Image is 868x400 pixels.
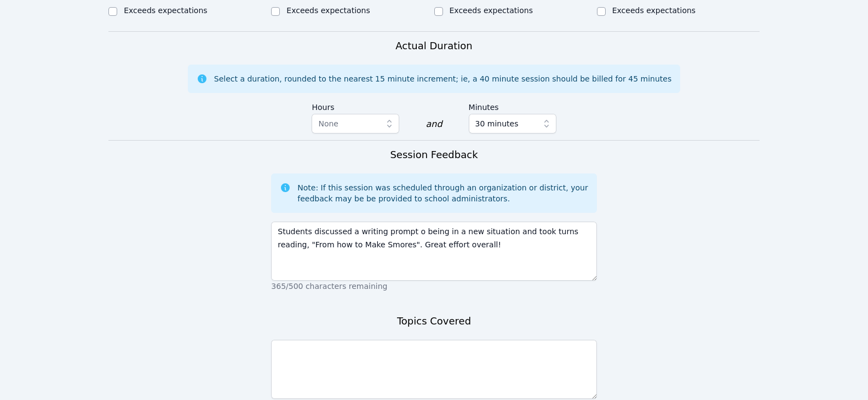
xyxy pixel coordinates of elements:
[312,97,399,114] label: Hours
[397,314,471,329] h3: Topics Covered
[297,182,588,204] div: Note: If this session was scheduled through an organization or district, your feedback may be be ...
[271,281,596,292] p: 365/500 characters remaining
[469,97,556,114] label: Minutes
[395,38,472,54] h3: Actual Duration
[612,6,695,15] label: Exceeds expectations
[214,73,671,84] div: Select a duration, rounded to the nearest 15 minute increment; ie, a 40 minute session should be ...
[124,6,207,15] label: Exceeds expectations
[286,6,370,15] label: Exceeds expectations
[469,114,556,134] button: 30 minutes
[426,118,442,131] div: and
[318,119,338,128] span: None
[450,6,533,15] label: Exceeds expectations
[271,222,596,281] textarea: Students discussed a writing prompt o being in a new situation and took turns reading, "From how ...
[475,117,519,130] span: 30 minutes
[312,114,399,134] button: None
[390,147,478,163] h3: Session Feedback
